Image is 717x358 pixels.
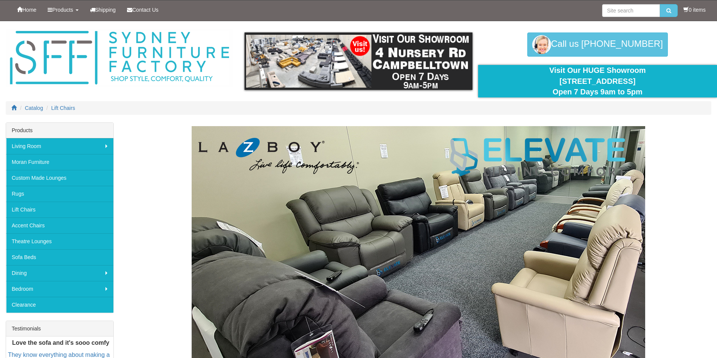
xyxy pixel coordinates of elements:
a: Catalog [25,105,43,111]
b: Love the sofa and it's sooo comfy [12,339,109,346]
span: Home [22,7,36,13]
a: Shipping [84,0,122,19]
a: Dining [6,265,113,281]
a: Theatre Lounges [6,233,113,249]
a: Sofa Beds [6,249,113,265]
div: Products [6,123,113,138]
span: Contact Us [132,7,158,13]
a: Living Room [6,138,113,154]
a: Accent Chairs [6,218,113,233]
a: Clearance [6,297,113,313]
span: Products [52,7,73,13]
img: Sydney Furniture Factory [6,29,233,87]
a: Lift Chairs [51,105,75,111]
div: Testimonials [6,321,113,336]
a: Rugs [6,186,113,202]
span: Shipping [95,7,116,13]
a: Lift Chairs [6,202,113,218]
a: Custom Made Lounges [6,170,113,186]
div: Visit Our HUGE Showroom [STREET_ADDRESS] Open 7 Days 9am to 5pm [484,65,711,97]
input: Site search [602,4,660,17]
a: Home [11,0,42,19]
a: Moran Furniture [6,154,113,170]
img: showroom.gif [245,32,472,90]
a: Products [42,0,84,19]
a: Contact Us [121,0,164,19]
a: Bedroom [6,281,113,297]
li: 0 items [683,6,706,14]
